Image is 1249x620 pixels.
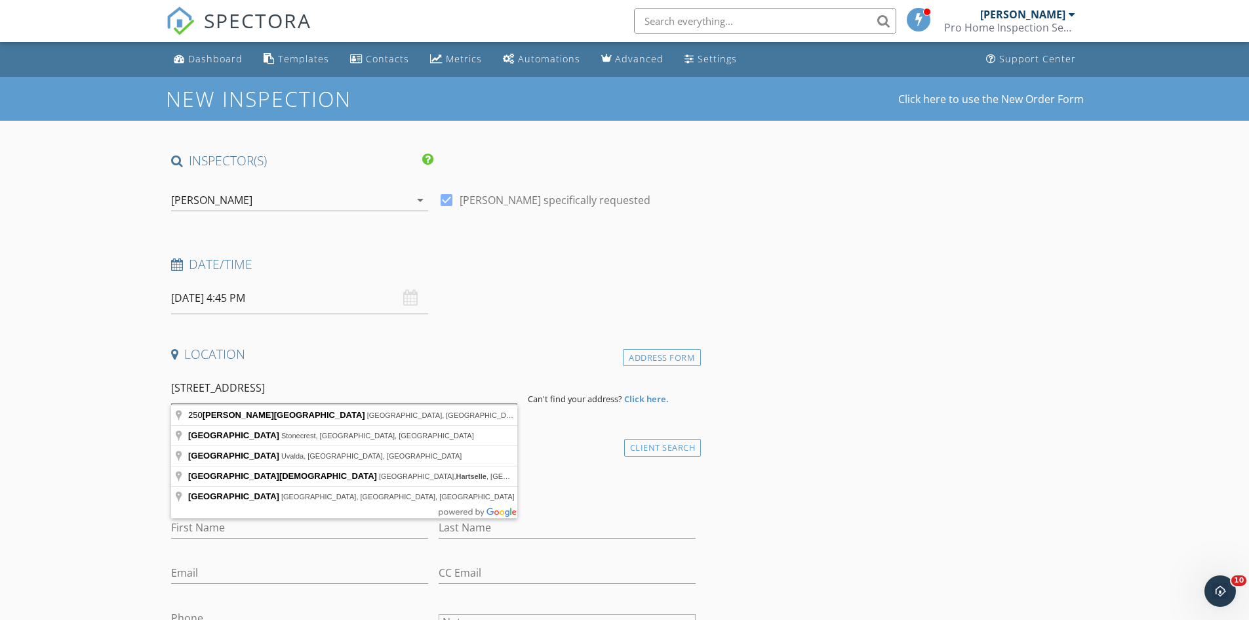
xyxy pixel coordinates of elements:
[366,52,409,65] div: Contacts
[980,8,1065,21] div: [PERSON_NAME]
[281,452,462,460] span: Uvalda, [GEOGRAPHIC_DATA], [GEOGRAPHIC_DATA]
[446,52,482,65] div: Metrics
[171,152,433,169] h4: INSPECTOR(S)
[169,47,248,72] a: Dashboard
[345,47,414,72] a: Contacts
[679,47,742,72] a: Settings
[281,493,515,501] span: [GEOGRAPHIC_DATA], [GEOGRAPHIC_DATA], [GEOGRAPHIC_DATA]
[460,194,650,207] label: [PERSON_NAME] specifically requested
[166,7,195,35] img: The Best Home Inspection Software - Spectora
[188,471,377,481] span: [GEOGRAPHIC_DATA][DEMOGRAPHIC_DATA]
[1231,575,1246,586] span: 10
[188,430,279,440] span: [GEOGRAPHIC_DATA]
[596,47,669,72] a: Advanced
[278,52,329,65] div: Templates
[171,282,428,314] input: Select date
[379,472,644,480] span: [GEOGRAPHIC_DATA], , [GEOGRAPHIC_DATA], [GEOGRAPHIC_DATA]
[171,256,696,273] h4: Date/Time
[166,18,311,45] a: SPECTORA
[188,491,279,501] span: [GEOGRAPHIC_DATA]
[171,346,696,363] h4: Location
[456,472,486,480] span: Hartselle
[258,47,334,72] a: Templates
[171,372,517,404] input: Address Search
[624,439,702,457] div: Client Search
[981,47,1081,72] a: Support Center
[188,52,243,65] div: Dashboard
[171,194,252,206] div: [PERSON_NAME]
[281,432,474,440] span: Stonecrest, [GEOGRAPHIC_DATA], [GEOGRAPHIC_DATA]
[698,52,737,65] div: Settings
[518,52,580,65] div: Automations
[412,192,428,208] i: arrow_drop_down
[615,52,664,65] div: Advanced
[188,410,367,420] span: 250
[634,8,896,34] input: Search everything...
[624,393,669,405] strong: Click here.
[528,393,622,405] span: Can't find your address?
[367,411,601,419] span: [GEOGRAPHIC_DATA], [GEOGRAPHIC_DATA], [GEOGRAPHIC_DATA]
[425,47,487,72] a: Metrics
[898,94,1084,104] a: Click here to use the New Order Form
[999,52,1076,65] div: Support Center
[623,349,701,367] div: Address Form
[944,21,1075,34] div: Pro Home Inspection Services LLC.
[166,87,456,110] h1: New Inspection
[204,7,311,34] span: SPECTORA
[498,47,585,72] a: Automations (Basic)
[1204,575,1236,607] iframe: Intercom live chat
[188,451,279,461] span: [GEOGRAPHIC_DATA]
[203,410,365,420] span: [PERSON_NAME][GEOGRAPHIC_DATA]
